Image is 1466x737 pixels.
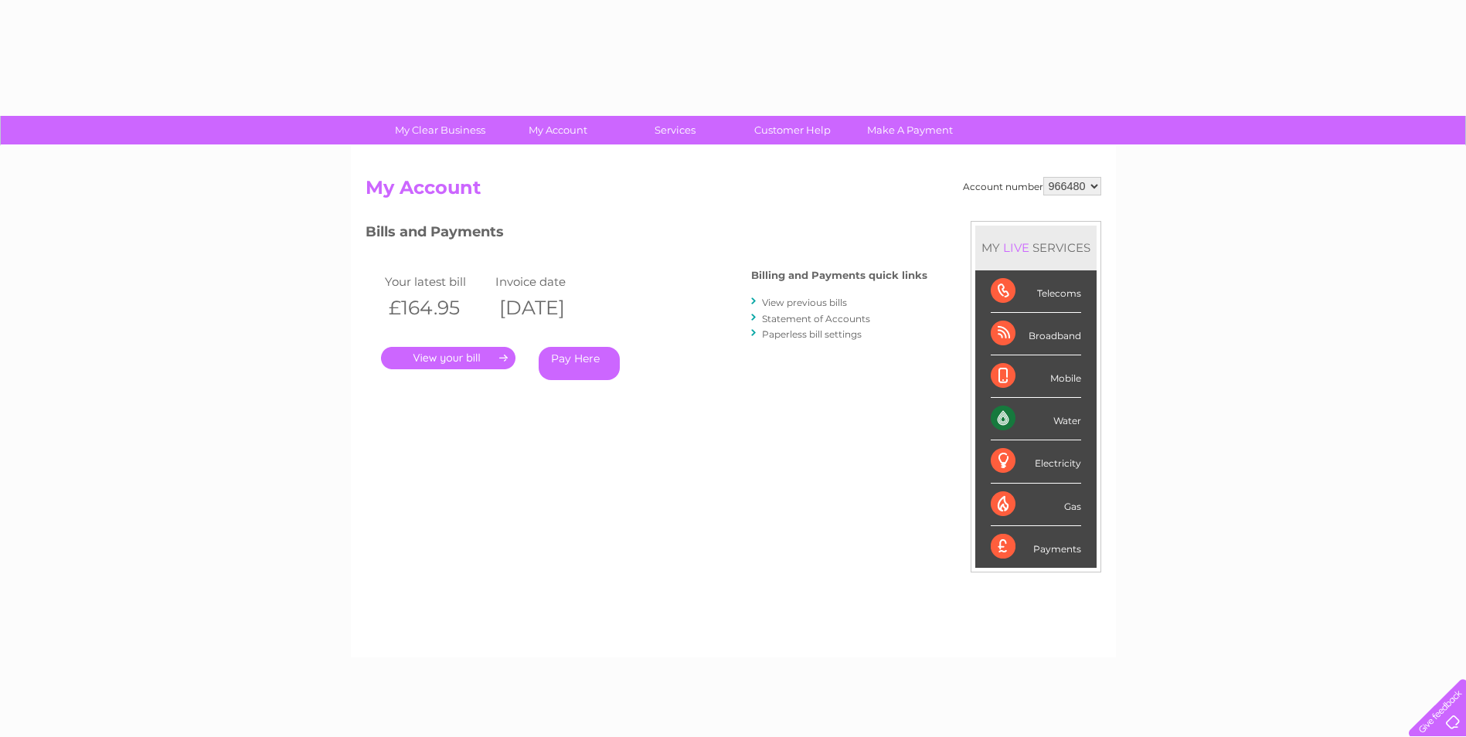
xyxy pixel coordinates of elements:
[762,328,862,340] a: Paperless bill settings
[492,271,603,292] td: Invoice date
[376,116,504,144] a: My Clear Business
[991,355,1081,398] div: Mobile
[366,221,927,248] h3: Bills and Payments
[751,270,927,281] h4: Billing and Payments quick links
[494,116,621,144] a: My Account
[991,398,1081,440] div: Water
[729,116,856,144] a: Customer Help
[1000,240,1032,255] div: LIVE
[381,292,492,324] th: £164.95
[539,347,620,380] a: Pay Here
[991,440,1081,483] div: Electricity
[991,313,1081,355] div: Broadband
[762,297,847,308] a: View previous bills
[762,313,870,324] a: Statement of Accounts
[381,271,492,292] td: Your latest bill
[611,116,739,144] a: Services
[381,347,515,369] a: .
[975,226,1097,270] div: MY SERVICES
[963,177,1101,195] div: Account number
[366,177,1101,206] h2: My Account
[492,292,603,324] th: [DATE]
[846,116,974,144] a: Make A Payment
[991,526,1081,568] div: Payments
[991,484,1081,526] div: Gas
[991,270,1081,313] div: Telecoms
